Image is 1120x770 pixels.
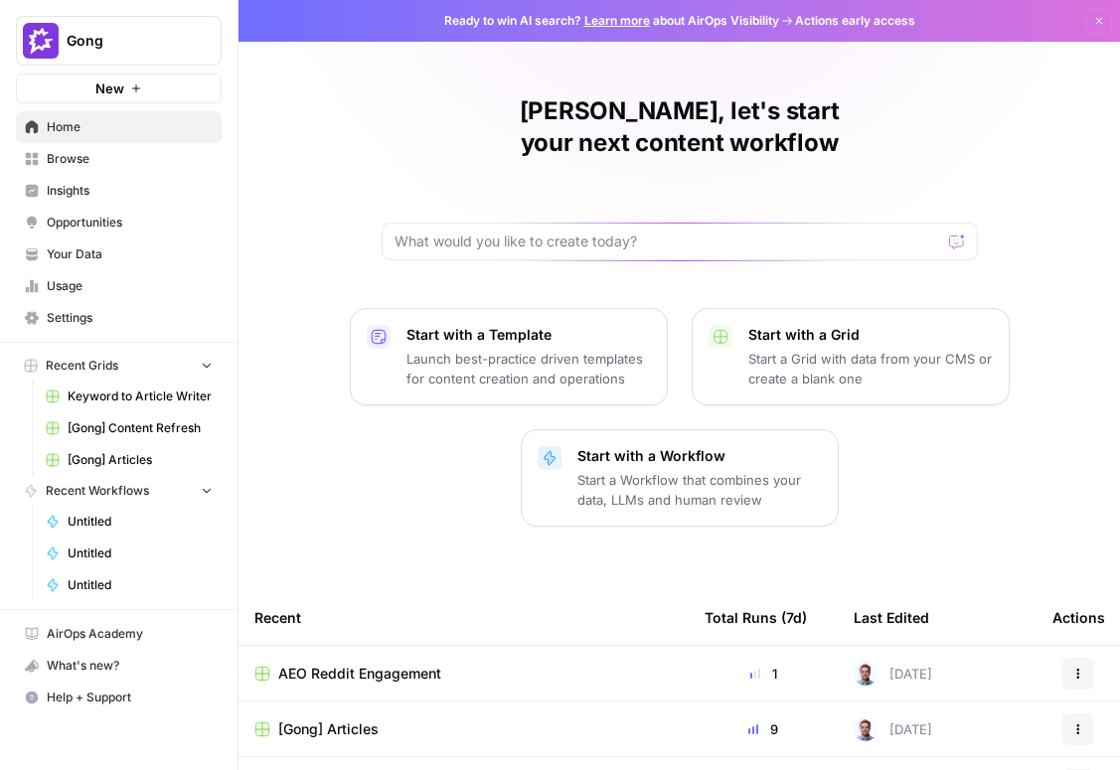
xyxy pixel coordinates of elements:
span: [Gong] Articles [68,451,213,469]
span: Actions early access [795,12,915,30]
span: New [95,78,124,98]
span: AirOps Academy [47,625,213,643]
p: Start a Workflow that combines your data, LLMs and human review [577,470,822,510]
p: Launch best-practice driven templates for content creation and operations [406,349,651,388]
button: Workspace: Gong [16,16,222,66]
span: Settings [47,309,213,327]
a: Untitled [37,506,222,538]
span: Your Data [47,245,213,263]
span: Recent Grids [46,357,118,375]
span: [Gong] Content Refresh [68,419,213,437]
p: Start with a Workflow [577,446,822,466]
a: Your Data [16,238,222,270]
span: Insights [47,182,213,200]
span: Help + Support [47,689,213,706]
span: Untitled [68,576,213,594]
img: bf076u973kud3p63l3g8gndu11n6 [854,717,878,741]
a: AirOps Academy [16,618,222,650]
span: Untitled [68,544,213,562]
button: Recent Workflows [16,476,222,506]
div: [DATE] [854,717,932,741]
p: Start a Grid with data from your CMS or create a blank one [748,349,993,388]
span: Usage [47,277,213,295]
button: New [16,74,222,103]
a: Usage [16,270,222,302]
a: AEO Reddit Engagement [254,664,673,684]
a: Keyword to Article Writer [37,381,222,412]
a: Browse [16,143,222,175]
span: Home [47,118,213,136]
a: [Gong] Articles [254,719,673,739]
button: Start with a WorkflowStart a Workflow that combines your data, LLMs and human review [521,429,839,527]
a: Learn more [584,13,650,28]
a: Untitled [37,569,222,601]
p: Start with a Template [406,325,651,345]
span: [Gong] Articles [278,719,379,739]
a: Opportunities [16,207,222,238]
div: [DATE] [854,662,932,686]
div: Actions [1052,590,1105,645]
a: Home [16,111,222,143]
input: What would you like to create today? [395,231,941,251]
button: Recent Grids [16,351,222,381]
div: Recent [254,590,673,645]
a: [Gong] Content Refresh [37,412,222,444]
span: Keyword to Article Writer [68,387,213,405]
span: Ready to win AI search? about AirOps Visibility [444,12,779,30]
span: Untitled [68,513,213,531]
a: Settings [16,302,222,334]
span: Recent Workflows [46,482,149,500]
button: What's new? [16,650,222,682]
span: AEO Reddit Engagement [278,664,441,684]
img: Gong Logo [23,23,59,59]
span: Gong [67,31,187,51]
div: Last Edited [854,590,929,645]
a: Insights [16,175,222,207]
button: Start with a TemplateLaunch best-practice driven templates for content creation and operations [350,308,668,405]
p: Start with a Grid [748,325,993,345]
h1: [PERSON_NAME], let's start your next content workflow [382,95,978,159]
a: [Gong] Articles [37,444,222,476]
div: Total Runs (7d) [705,590,807,645]
a: Untitled [37,538,222,569]
button: Help + Support [16,682,222,713]
span: Browse [47,150,213,168]
div: 9 [705,719,822,739]
div: 1 [705,664,822,684]
img: bf076u973kud3p63l3g8gndu11n6 [854,662,878,686]
span: Opportunities [47,214,213,231]
div: What's new? [17,651,221,681]
button: Start with a GridStart a Grid with data from your CMS or create a blank one [692,308,1010,405]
